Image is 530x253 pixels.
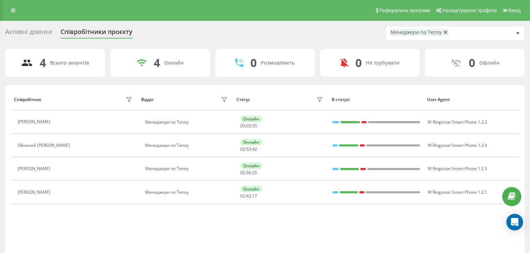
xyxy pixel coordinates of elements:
span: 42 [252,146,257,152]
div: Менеджери по Теплу [145,190,230,195]
div: Не турбувати [366,60,400,66]
div: Активні дзвінки [5,28,52,39]
div: 0 [250,56,257,69]
div: : : [240,170,257,175]
div: Онлайн [240,139,262,145]
div: Всього акаунтів [50,60,89,66]
div: [PERSON_NAME] [18,166,52,171]
div: : : [240,124,257,128]
div: [PERSON_NAME] [18,190,52,195]
span: 17 [252,193,257,199]
div: 4 [154,56,160,69]
div: Менеджери по Теплу [391,29,442,35]
span: W Ringostat Smart Phone 1.2.4 [428,142,487,148]
div: [PERSON_NAME] [18,119,52,124]
span: 02 [240,193,245,199]
span: Вихід [508,8,521,13]
span: W Ringostat Smart Phone 1.2.1 [428,189,487,195]
div: Відділ [141,97,153,102]
div: Статус [236,97,250,102]
div: Онлайн [164,60,184,66]
span: 02 [240,146,245,152]
div: Менеджери по Теплу [145,120,230,125]
div: : : [240,194,257,199]
div: 4 [40,56,46,69]
span: 53 [246,146,251,152]
span: 02 [240,170,245,176]
div: : : [240,147,257,152]
div: Онлайн [240,162,262,169]
span: 55 [252,123,257,129]
div: User Agent [427,97,516,102]
span: Реферальна програма [379,8,431,13]
div: Обозний [PERSON_NAME] [18,143,72,148]
span: Налаштування профілю [442,8,497,13]
div: Співробітник [14,97,41,102]
span: W Ringostat Smart Phone 1.2.3 [428,166,487,171]
span: 25 [252,170,257,176]
div: Офлайн [479,60,499,66]
div: Менеджери по Теплу [145,143,230,148]
span: 42 [246,193,251,199]
div: В статусі [332,97,420,102]
div: Open Intercom Messenger [506,214,523,230]
span: 03 [246,123,251,129]
div: 0 [355,56,362,69]
div: Співробітники проєкту [61,28,132,39]
div: Онлайн [240,186,262,192]
div: 0 [469,56,475,69]
div: Онлайн [240,116,262,122]
div: Розмовляють [261,60,295,66]
span: 50 [246,170,251,176]
span: 03 [240,123,245,129]
div: Менеджери по Теплу [145,166,230,171]
span: W Ringostat Smart Phone 1.2.2 [428,119,487,125]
